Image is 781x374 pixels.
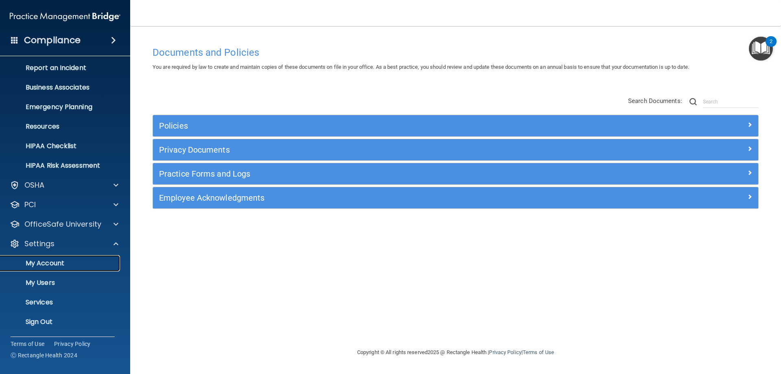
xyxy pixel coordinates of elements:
a: Terms of Use [11,340,44,348]
a: Practice Forms and Logs [159,167,752,180]
a: Privacy Documents [159,143,752,156]
h4: Documents and Policies [153,47,759,58]
img: ic-search.3b580494.png [689,98,697,105]
h4: Compliance [24,35,81,46]
a: Privacy Policy [54,340,91,348]
span: You are required by law to create and maintain copies of these documents on file in your office. ... [153,64,689,70]
input: Search [703,96,759,108]
p: Sign Out [5,318,116,326]
a: OSHA [10,180,118,190]
a: Employee Acknowledgments [159,191,752,204]
h5: Employee Acknowledgments [159,193,601,202]
p: Emergency Planning [5,103,116,111]
img: PMB logo [10,9,120,25]
p: Business Associates [5,83,116,92]
p: PCI [24,200,36,210]
p: OfficeSafe University [24,219,101,229]
p: Resources [5,122,116,131]
p: Settings [24,239,55,249]
h5: Policies [159,121,601,130]
a: OfficeSafe University [10,219,118,229]
p: My Users [5,279,116,287]
h5: Privacy Documents [159,145,601,154]
p: Services [5,298,116,306]
p: Report an Incident [5,64,116,72]
p: HIPAA Checklist [5,142,116,150]
div: Copyright © All rights reserved 2025 @ Rectangle Health | | [307,339,604,365]
a: Policies [159,119,752,132]
h5: Practice Forms and Logs [159,169,601,178]
a: PCI [10,200,118,210]
a: Terms of Use [523,349,554,355]
a: Settings [10,239,118,249]
span: Search Documents: [628,97,682,105]
a: Privacy Policy [489,349,521,355]
iframe: Drift Widget Chat Controller [640,316,771,349]
button: Open Resource Center, 2 new notifications [749,37,773,61]
p: My Account [5,259,116,267]
p: OSHA [24,180,45,190]
div: 2 [770,42,772,52]
p: HIPAA Risk Assessment [5,162,116,170]
span: Ⓒ Rectangle Health 2024 [11,351,77,359]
